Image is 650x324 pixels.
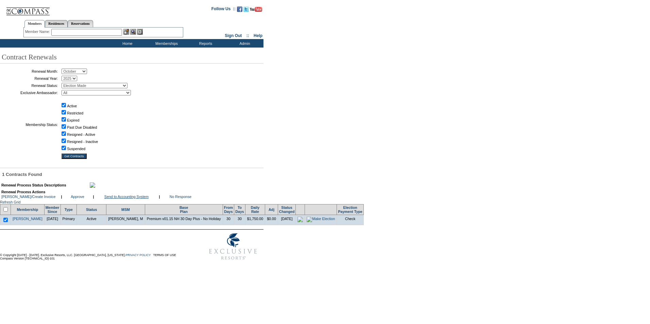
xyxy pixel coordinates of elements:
[67,147,85,151] label: Suspended
[67,140,98,144] label: Resigned - Inactive
[137,29,143,35] img: Reservations
[130,29,136,35] img: View
[170,195,192,199] a: No Response
[245,215,265,225] td: $1,750.00
[86,208,97,212] a: Status
[223,215,234,225] td: 30
[17,208,38,212] a: Membership
[107,39,146,48] td: Home
[2,172,42,177] span: 1 Contracts Found
[337,215,363,225] td: Check
[279,205,295,214] a: StatusChanged
[269,208,274,212] a: Adj
[307,217,335,222] img: Make Election
[1,190,45,194] b: Renewal Process Actions
[1,183,66,187] b: Renewal Process Status Descriptions
[68,20,93,27] a: Reservations
[25,29,51,35] div: Member Name:
[2,97,58,152] td: Membership Status:
[90,182,95,188] img: maximize.gif
[65,208,73,212] a: Type
[159,195,160,199] b: |
[62,154,87,159] input: Get Contracts
[2,90,58,95] td: Exclusive Ambassador:
[2,69,58,74] td: Renewal Month:
[44,215,61,225] td: [DATE]
[254,33,262,38] a: Help
[61,195,62,199] b: |
[338,205,362,214] a: ElectionPayment Type
[237,6,242,12] img: Become our fan on Facebook
[2,83,58,88] td: Renewal Status:
[203,230,263,264] img: Exclusive Resorts
[211,6,236,14] td: Follow Us ::
[237,8,242,13] a: Become our fan on Facebook
[71,195,84,199] a: Approve
[251,205,259,214] a: DailyRate
[93,195,94,199] b: |
[123,29,129,35] img: b_edit.gif
[106,215,145,225] td: [PERSON_NAME], M
[77,215,106,225] td: Active
[146,39,185,48] td: Memberships
[125,253,151,257] a: PRIVACY POLICY
[250,7,262,12] img: Subscribe to our YouTube Channel
[225,33,242,38] a: Sign Out
[67,104,77,108] label: Active
[278,215,296,225] td: [DATE]
[250,8,262,13] a: Subscribe to our YouTube Channel
[234,215,245,225] td: 30
[67,132,95,137] label: Resigned - Active
[224,205,233,214] a: FromDays
[235,205,244,214] a: ToDays
[297,217,303,222] img: icon_electionmade.gif
[67,111,83,115] label: Restricted
[46,205,59,214] a: MemberSince
[246,33,249,38] span: ::
[243,8,249,13] a: Follow us on Twitter
[61,215,77,225] td: Primary
[153,253,176,257] a: TERMS OF USE
[2,208,9,212] span: Select/Deselect All
[67,125,97,129] label: Past Due Disabled
[224,39,263,48] td: Admin
[24,20,45,28] a: Members
[2,76,58,81] td: Renewal Year:
[1,195,55,199] a: [PERSON_NAME]/Create Invoice
[121,208,130,212] a: MSM
[6,2,50,16] img: Compass Home
[13,217,42,221] a: [PERSON_NAME]
[185,39,224,48] td: Reports
[179,205,188,214] a: BasePlan
[145,215,223,225] td: Premium v01.15 NH 30 Day Plus - No Holiday
[265,215,278,225] td: $0.00
[45,20,68,27] a: Residences
[243,6,249,12] img: Follow us on Twitter
[67,118,79,122] label: Expired
[104,195,149,199] a: Send to Accounting System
